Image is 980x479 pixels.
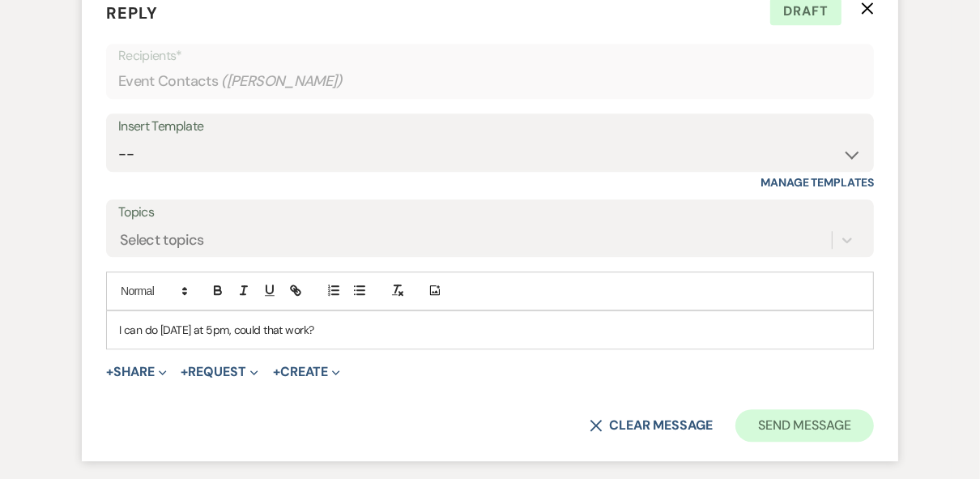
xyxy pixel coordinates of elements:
[735,409,874,442] button: Send Message
[273,366,280,378] span: +
[120,229,204,250] div: Select topics
[181,366,258,378] button: Request
[118,45,862,66] p: Recipients*
[761,175,874,190] a: Manage Templates
[106,366,113,378] span: +
[118,201,862,225] label: Topics
[119,321,861,339] p: I can do [DATE] at 5pm, could that work?
[181,366,189,378] span: +
[221,71,343,92] span: ( [PERSON_NAME] )
[106,2,158,24] span: Reply
[106,366,167,378] button: Share
[118,66,862,97] div: Event Contacts
[590,419,713,432] button: Clear message
[118,115,862,139] div: Insert Template
[273,366,340,378] button: Create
